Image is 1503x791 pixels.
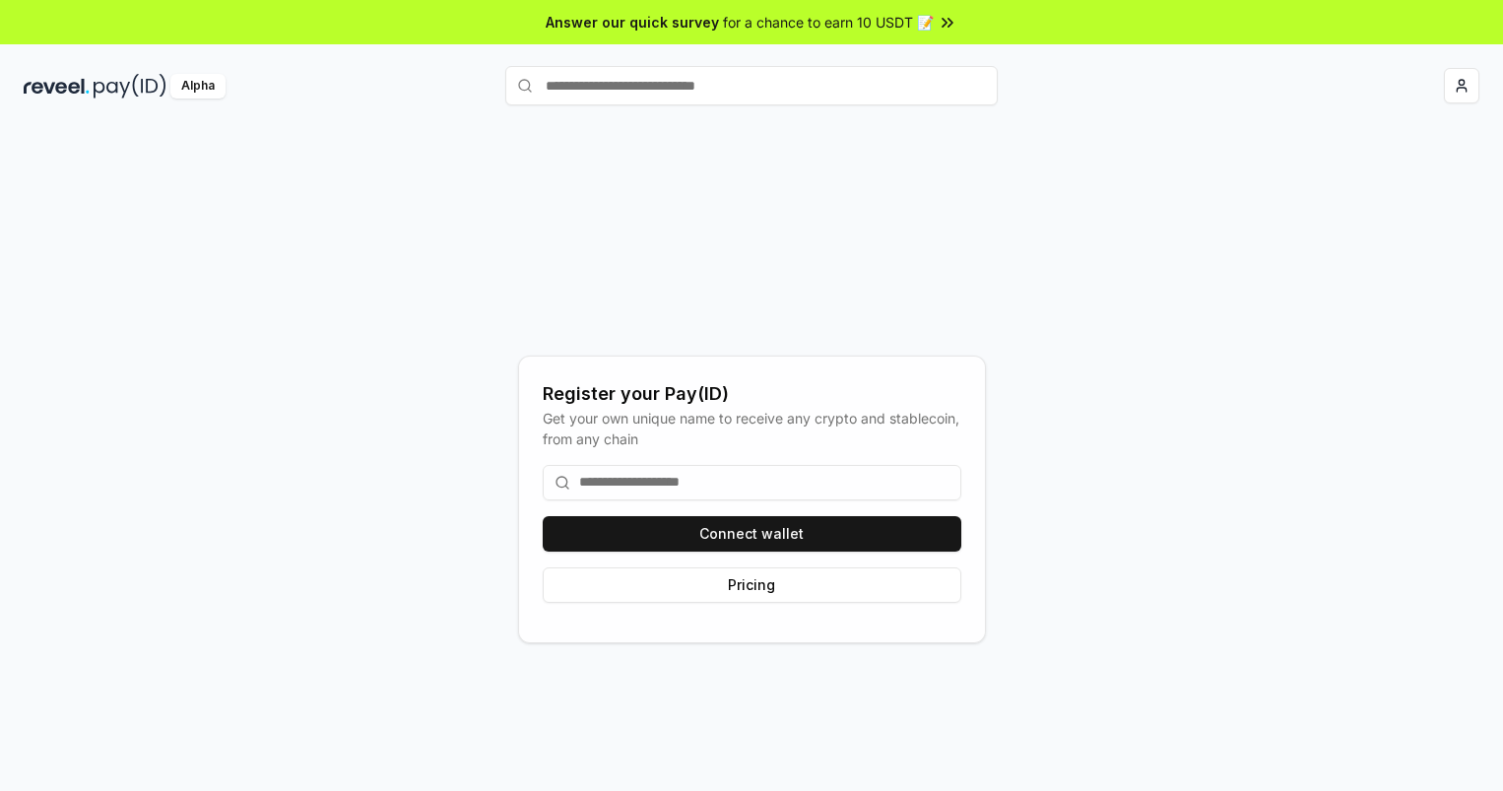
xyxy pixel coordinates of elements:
div: Get your own unique name to receive any crypto and stablecoin, from any chain [543,408,961,449]
span: for a chance to earn 10 USDT 📝 [723,12,934,33]
button: Connect wallet [543,516,961,552]
img: reveel_dark [24,74,90,99]
span: Answer our quick survey [546,12,719,33]
div: Register your Pay(ID) [543,380,961,408]
img: pay_id [94,74,166,99]
button: Pricing [543,567,961,603]
div: Alpha [170,74,226,99]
